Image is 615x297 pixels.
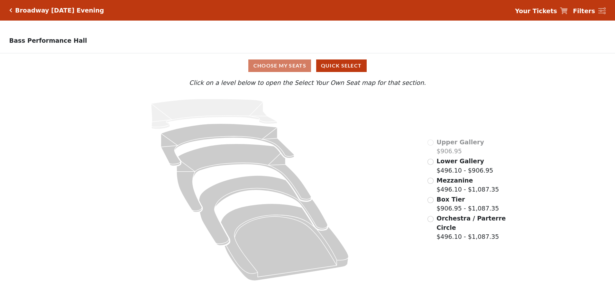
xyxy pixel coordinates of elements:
[15,7,104,14] h5: Broadway [DATE] Evening
[436,195,499,213] label: $906.95 - $1,087.35
[151,99,277,129] path: Upper Gallery - Seats Available: 0
[81,78,534,87] p: Click on a level below to open the Select Your Own Seat map for that section.
[436,138,484,156] label: $906.95
[436,215,506,231] span: Orchestra / Parterre Circle
[161,124,294,166] path: Lower Gallery - Seats Available: 101
[515,6,568,16] a: Your Tickets
[436,196,465,203] span: Box Tier
[436,157,484,165] span: Lower Gallery
[573,6,606,16] a: Filters
[436,214,507,241] label: $496.10 - $1,087.35
[573,7,595,14] strong: Filters
[436,177,473,184] span: Mezzanine
[9,8,12,13] a: Click here to go back to filters
[316,59,367,72] button: Quick Select
[436,139,484,146] span: Upper Gallery
[436,176,499,194] label: $496.10 - $1,087.35
[436,157,493,175] label: $496.10 - $906.95
[515,7,557,14] strong: Your Tickets
[221,204,348,281] path: Orchestra / Parterre Circle - Seats Available: 7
